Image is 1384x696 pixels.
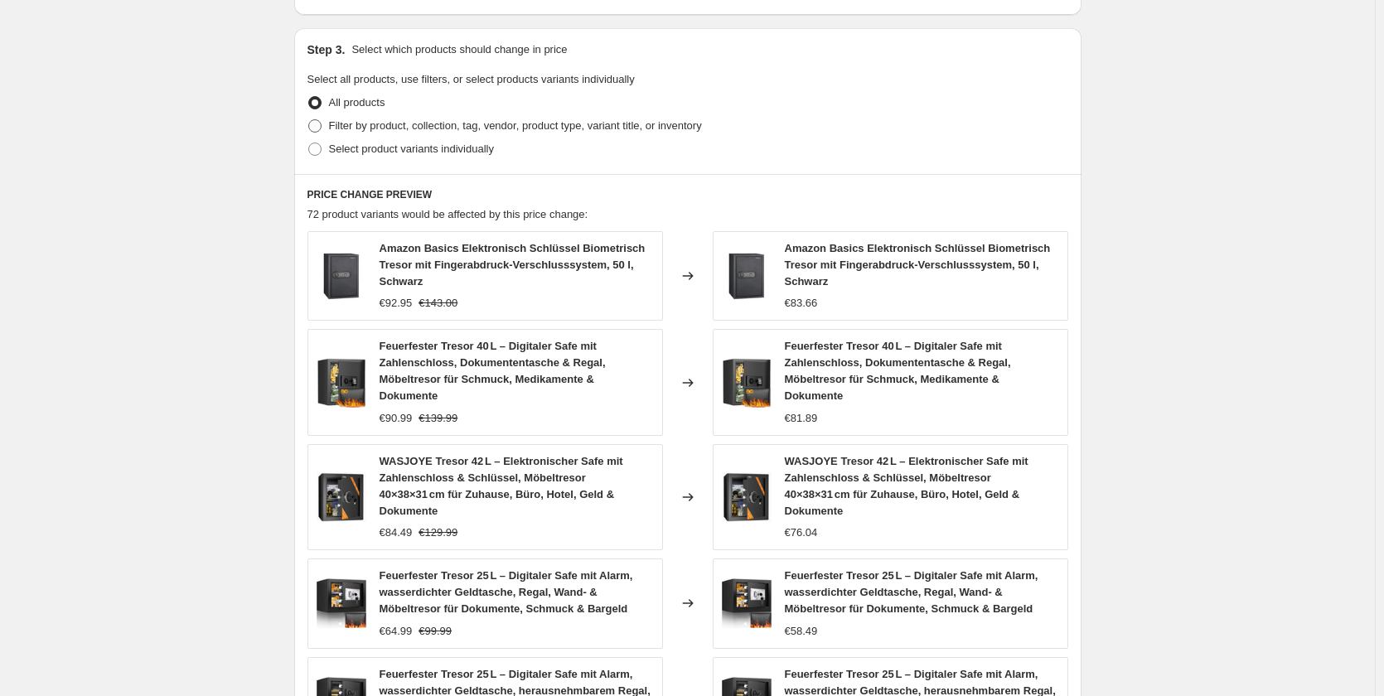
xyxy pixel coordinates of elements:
img: 81EWAd04HhL_80x.jpg [722,578,772,628]
div: €58.49 [785,623,818,640]
span: Feuerfester Tresor 40 L – Digitaler Safe mit Zahlenschloss, Dokumententasche & Regal, Möbeltresor... [380,340,606,402]
span: Filter by product, collection, tag, vendor, product type, variant title, or inventory [329,119,702,132]
img: 81ov7b-zcuL_6ab3a43f-2561-4717-87da-d33b4853d88d_80x.jpg [722,358,772,408]
span: Amazon Basics Elektronisch Schlüssel Biometrisch Tresor mit Fingerabdruck-Verschlusssystem, 50 l,... [785,242,1051,288]
span: Select all products, use filters, or select products variants individually [307,73,635,85]
img: 61DZU910DYL_80x.jpg [722,251,772,301]
div: €76.04 [785,524,818,541]
span: Feuerfester Tresor 25 L – Digitaler Safe mit Alarm, wasserdichter Geldtasche, Regal, Wand- & Möbe... [785,569,1038,615]
span: Amazon Basics Elektronisch Schlüssel Biometrisch Tresor mit Fingerabdruck-Verschlusssystem, 50 l,... [380,242,646,288]
span: All products [329,96,385,109]
strike: €99.99 [419,623,452,640]
strike: €129.99 [419,524,457,541]
div: €92.95 [380,295,413,312]
div: €64.99 [380,623,413,640]
strike: €139.99 [419,410,457,427]
span: Feuerfester Tresor 25 L – Digitaler Safe mit Alarm, wasserdichter Geldtasche, Regal, Wand- & Möbe... [380,569,633,615]
div: €84.49 [380,524,413,541]
span: WASJOYE Tresor 42 L – Elektronischer Safe mit Zahlenschloss & Schlüssel, Möbeltresor 40×38×31 cm ... [380,455,623,517]
span: Select product variants individually [329,143,494,155]
img: 61DZU910DYL_80x.jpg [317,251,366,301]
img: 81I3jb1eLOL_80x.jpg [317,472,366,522]
img: 81I3jb1eLOL_80x.jpg [722,472,772,522]
strike: €143.00 [419,295,457,312]
span: 72 product variants would be affected by this price change: [307,208,588,220]
div: €81.89 [785,410,818,427]
img: 81EWAd04HhL_80x.jpg [317,578,366,628]
span: Feuerfester Tresor 40 L – Digitaler Safe mit Zahlenschloss, Dokumententasche & Regal, Möbeltresor... [785,340,1011,402]
img: 81ov7b-zcuL_6ab3a43f-2561-4717-87da-d33b4853d88d_80x.jpg [317,358,366,408]
h2: Step 3. [307,41,346,58]
h6: PRICE CHANGE PREVIEW [307,188,1068,201]
div: €90.99 [380,410,413,427]
p: Select which products should change in price [351,41,567,58]
div: €83.66 [785,295,818,312]
span: WASJOYE Tresor 42 L – Elektronischer Safe mit Zahlenschloss & Schlüssel, Möbeltresor 40×38×31 cm ... [785,455,1028,517]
